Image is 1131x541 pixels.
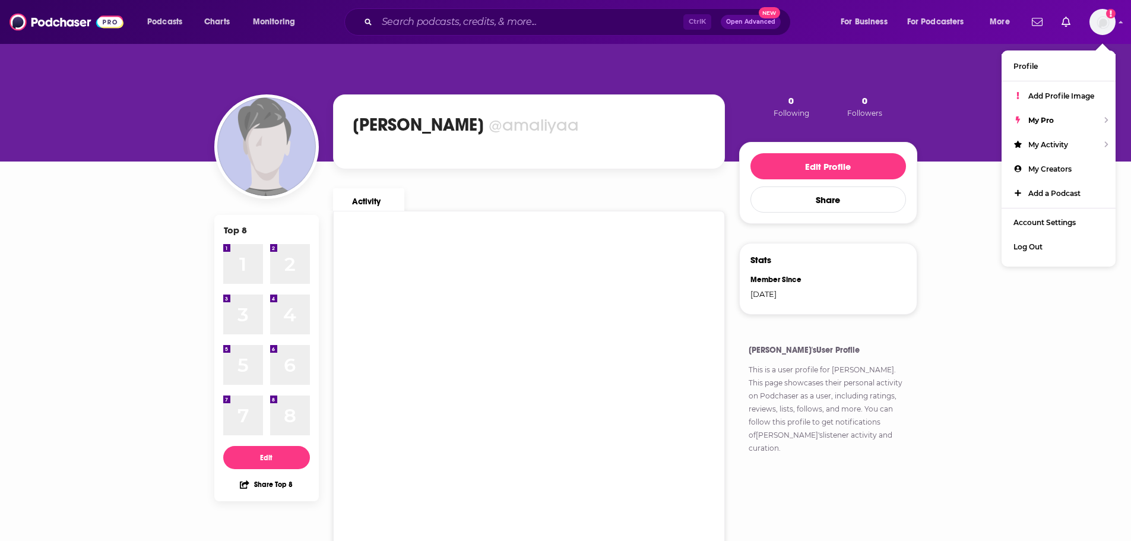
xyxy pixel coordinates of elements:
button: Open AdvancedNew [721,15,781,29]
h3: Stats [750,254,771,265]
span: Podcasts [147,14,182,30]
a: [PERSON_NAME] [832,365,894,374]
button: open menu [245,12,311,31]
span: For Business [841,14,888,30]
span: For Podcasters [907,14,964,30]
h4: [PERSON_NAME]'s User Profile [749,345,908,355]
span: Add Profile Image [1028,91,1094,100]
img: Amaliya [217,97,316,196]
span: New [759,7,780,18]
div: Member Since [750,275,820,284]
button: Edit Profile [750,153,906,179]
a: My Creators [1002,157,1116,181]
img: User Profile [1089,9,1116,35]
button: open menu [139,12,198,31]
span: More [990,14,1010,30]
a: Add a Podcast [1002,181,1116,205]
span: 0 [862,95,867,106]
span: Ctrl K [683,14,711,30]
button: Edit [223,446,310,469]
span: Add a Podcast [1028,189,1081,198]
button: open menu [981,12,1025,31]
img: Podchaser - Follow, Share and Rate Podcasts [9,11,123,33]
button: 0Following [770,94,813,118]
button: Share Top 8 [239,473,293,496]
ul: Show profile menu [1002,50,1116,267]
span: Profile [1013,62,1038,71]
div: [DATE] [750,289,820,299]
span: Account Settings [1013,218,1076,227]
a: Show notifications dropdown [1027,12,1047,32]
span: Log Out [1013,242,1043,251]
a: Add Profile Image [1002,84,1116,108]
a: Activity [333,188,404,211]
div: @amaliyaa [489,115,579,135]
a: Show notifications dropdown [1057,12,1075,32]
div: Top 8 [224,224,247,236]
span: Monitoring [253,14,295,30]
span: My Pro [1028,116,1054,125]
span: Charts [204,14,230,30]
a: Profile [1002,54,1116,78]
span: Logged in as amaliyaa [1089,9,1116,35]
span: Following [774,109,809,118]
button: 0Followers [844,94,886,118]
button: Share [750,186,906,213]
button: Show profile menu [1089,9,1116,35]
div: Search podcasts, credits, & more... [356,8,802,36]
a: Charts [197,12,237,31]
p: This is a user profile for . This page showcases their personal activity on Podchaser as a user, ... [749,363,908,455]
button: open menu [832,12,902,31]
h1: [PERSON_NAME] [353,114,484,135]
button: open menu [899,12,981,31]
span: 0 [788,95,794,106]
svg: Add a profile image [1106,9,1116,18]
span: My Activity [1028,140,1068,149]
span: Open Advanced [726,19,775,25]
a: Account Settings [1002,210,1116,235]
span: My Creators [1028,164,1072,173]
input: Search podcasts, credits, & more... [377,12,683,31]
span: Followers [847,109,882,118]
